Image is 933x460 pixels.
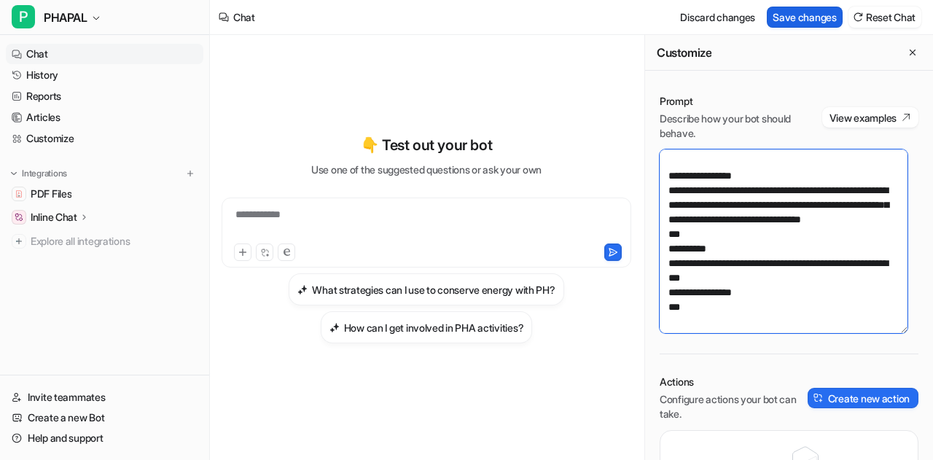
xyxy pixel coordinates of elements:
[660,94,822,109] p: Prompt
[9,168,19,179] img: expand menu
[674,7,761,28] button: Discard changes
[853,12,863,23] img: reset
[329,322,340,333] img: How can I get involved in PHA activities?
[808,388,918,408] button: Create new action
[31,230,198,253] span: Explore all integrations
[185,168,195,179] img: menu_add.svg
[660,375,808,389] p: Actions
[660,112,822,141] p: Describe how your bot should behave.
[344,320,524,335] h3: How can I get involved in PHA activities?
[6,408,203,428] a: Create a new Bot
[12,234,26,249] img: explore all integrations
[6,128,203,149] a: Customize
[6,44,203,64] a: Chat
[44,7,87,28] span: PHAPAL
[822,107,918,128] button: View examples
[660,392,808,421] p: Configure actions your bot can take.
[31,187,71,201] span: PDF Files
[361,134,492,156] p: 👇 Test out your bot
[813,393,824,403] img: create-action-icon.svg
[22,168,67,179] p: Integrations
[6,86,203,106] a: Reports
[15,190,23,198] img: PDF Files
[6,166,71,181] button: Integrations
[6,231,203,252] a: Explore all integrations
[6,387,203,408] a: Invite teammates
[312,282,555,297] h3: What strategies can I use to conserve energy with PH?
[657,45,711,60] h2: Customize
[12,5,35,28] span: P
[904,44,921,61] button: Close flyout
[6,107,203,128] a: Articles
[289,273,563,305] button: What strategies can I use to conserve energy with PH?What strategies can I use to conserve energy...
[6,428,203,448] a: Help and support
[767,7,843,28] button: Save changes
[15,213,23,222] img: Inline Chat
[848,7,921,28] button: Reset Chat
[297,284,308,295] img: What strategies can I use to conserve energy with PH?
[6,65,203,85] a: History
[311,162,542,177] p: Use one of the suggested questions or ask your own
[233,9,255,25] div: Chat
[6,184,203,204] a: PDF FilesPDF Files
[31,210,77,225] p: Inline Chat
[321,311,533,343] button: How can I get involved in PHA activities?How can I get involved in PHA activities?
